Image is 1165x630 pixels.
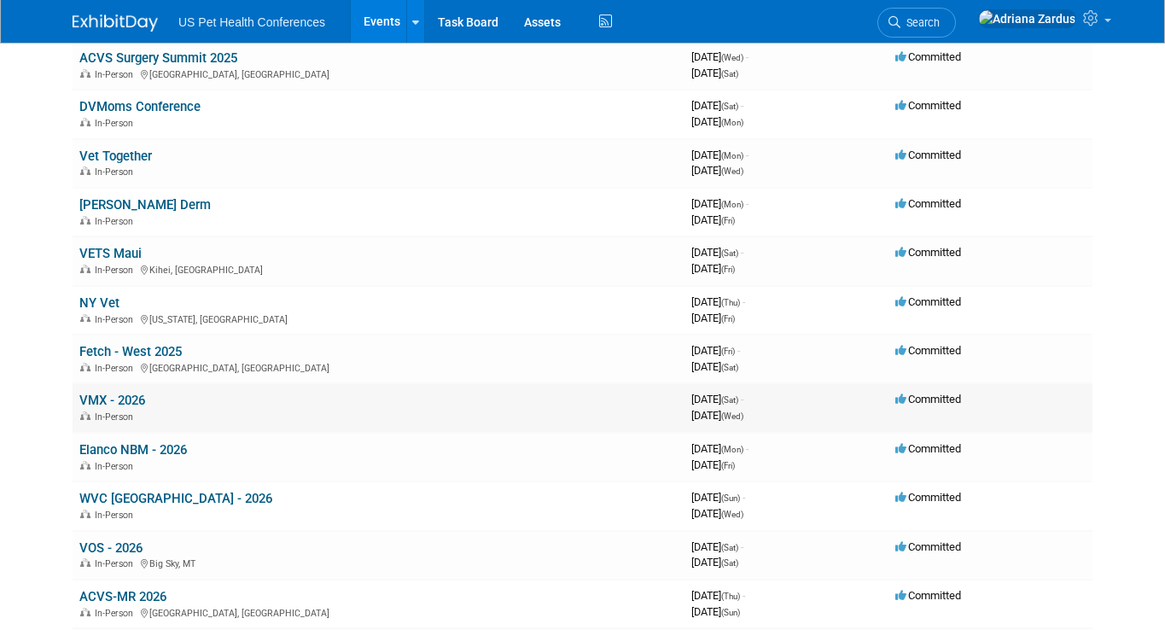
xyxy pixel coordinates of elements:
div: [GEOGRAPHIC_DATA], [GEOGRAPHIC_DATA] [79,605,678,619]
span: In-Person [95,461,138,472]
a: Search [877,8,956,38]
div: [GEOGRAPHIC_DATA], [GEOGRAPHIC_DATA] [79,360,678,374]
span: Committed [895,197,961,210]
span: (Sat) [721,558,738,568]
img: In-Person Event [80,69,90,78]
span: (Fri) [721,216,735,225]
span: [DATE] [691,295,745,308]
span: [DATE] [691,442,749,455]
img: In-Person Event [80,461,90,470]
span: In-Person [95,411,138,423]
a: VETS Maui [79,246,142,261]
span: (Wed) [721,53,743,62]
img: In-Person Event [80,510,90,518]
a: VMX - 2026 [79,393,145,408]
span: - [746,197,749,210]
span: Committed [895,99,961,112]
span: In-Person [95,69,138,80]
a: NY Vet [79,295,119,311]
span: Committed [895,589,961,602]
span: [DATE] [691,344,740,357]
span: (Sat) [721,248,738,258]
span: In-Person [95,265,138,276]
span: [DATE] [691,99,743,112]
span: (Thu) [721,592,740,601]
span: [DATE] [691,246,743,259]
a: WVC [GEOGRAPHIC_DATA] - 2026 [79,491,272,506]
span: [DATE] [691,360,738,373]
span: - [746,149,749,161]
span: - [743,589,745,602]
span: In-Person [95,363,138,374]
span: Committed [895,149,961,161]
span: [DATE] [691,164,743,177]
span: Committed [895,295,961,308]
span: - [746,50,749,63]
img: Adriana Zardus [978,9,1076,28]
a: Vet Together [79,149,152,164]
span: (Mon) [721,445,743,454]
img: In-Person Event [80,265,90,273]
span: Search [900,16,940,29]
span: Committed [895,442,961,455]
span: [DATE] [691,115,743,128]
span: [DATE] [691,149,749,161]
span: - [741,99,743,112]
span: Committed [895,344,961,357]
span: [DATE] [691,589,745,602]
span: (Sun) [721,493,740,503]
a: DVMoms Conference [79,99,201,114]
span: In-Person [95,510,138,521]
span: (Wed) [721,411,743,421]
div: [US_STATE], [GEOGRAPHIC_DATA] [79,312,678,325]
span: - [737,344,740,357]
span: [DATE] [691,50,749,63]
span: (Sat) [721,363,738,372]
span: (Sun) [721,608,740,617]
span: In-Person [95,608,138,619]
span: [DATE] [691,197,749,210]
img: In-Person Event [80,314,90,323]
img: In-Person Event [80,118,90,126]
span: (Mon) [721,200,743,209]
span: (Sat) [721,543,738,552]
a: [PERSON_NAME] Derm [79,197,211,213]
span: [DATE] [691,312,735,324]
span: (Mon) [721,151,743,160]
div: Kihei, [GEOGRAPHIC_DATA] [79,262,678,276]
span: [DATE] [691,458,735,471]
span: [DATE] [691,540,743,553]
span: (Sat) [721,69,738,79]
span: [DATE] [691,605,740,618]
span: (Sat) [721,102,738,111]
img: In-Person Event [80,363,90,371]
span: [DATE] [691,262,735,275]
img: In-Person Event [80,411,90,420]
span: [DATE] [691,393,743,405]
img: In-Person Event [80,558,90,567]
span: - [743,295,745,308]
span: (Fri) [721,265,735,274]
span: - [746,442,749,455]
span: In-Person [95,216,138,227]
a: ACVS-MR 2026 [79,589,166,604]
span: Committed [895,246,961,259]
span: [DATE] [691,67,738,79]
a: Fetch - West 2025 [79,344,182,359]
span: (Fri) [721,347,735,356]
a: ACVS Surgery Summit 2025 [79,50,237,66]
span: US Pet Health Conferences [178,15,325,29]
span: In-Person [95,118,138,129]
span: - [741,393,743,405]
span: [DATE] [691,409,743,422]
span: - [741,246,743,259]
span: Committed [895,540,961,553]
div: Big Sky, MT [79,556,678,569]
span: In-Person [95,166,138,178]
span: (Wed) [721,166,743,176]
img: ExhibitDay [73,15,158,32]
span: [DATE] [691,491,745,504]
span: [DATE] [691,556,738,569]
span: (Sat) [721,395,738,405]
span: [DATE] [691,507,743,520]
